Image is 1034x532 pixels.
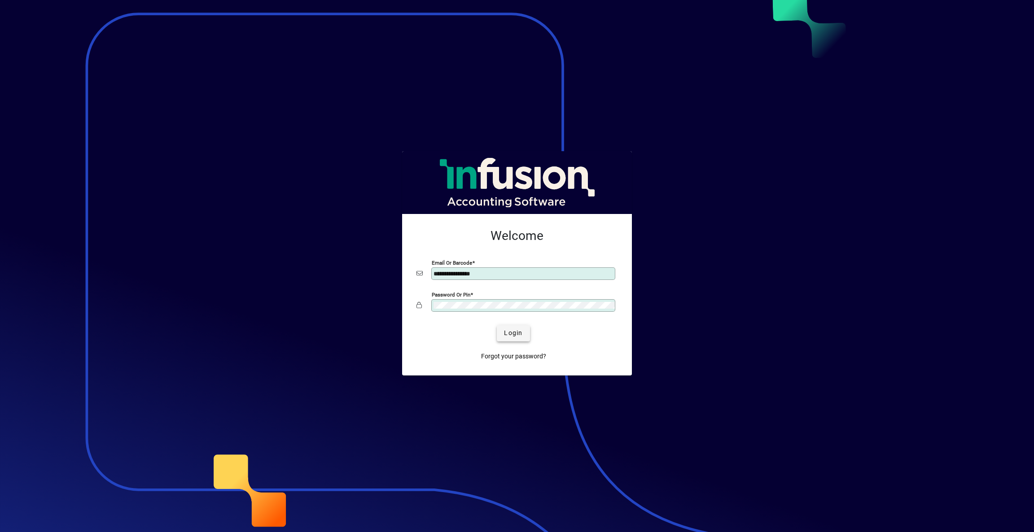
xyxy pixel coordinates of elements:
span: Login [504,328,522,338]
button: Login [497,325,530,341]
mat-label: Email or Barcode [432,259,472,266]
span: Forgot your password? [481,352,546,361]
mat-label: Password or Pin [432,291,470,297]
a: Forgot your password? [478,349,550,365]
h2: Welcome [416,228,618,244]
